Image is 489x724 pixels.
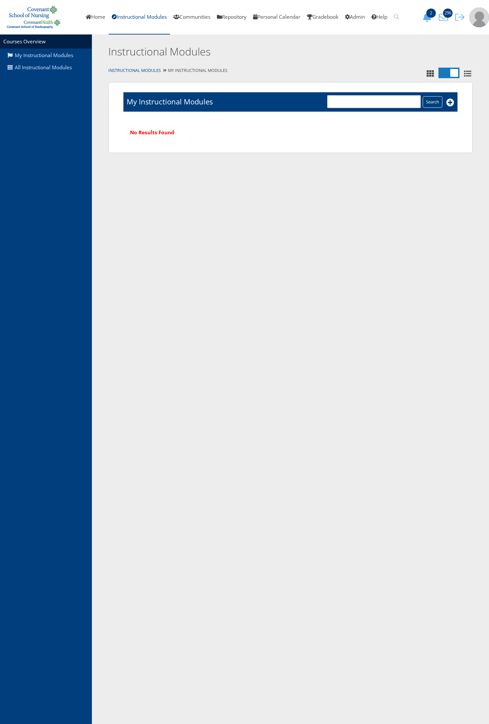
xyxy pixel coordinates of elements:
div: My Instructional Modules [92,66,489,76]
span: 296 [443,9,453,18]
a: 2 [420,13,436,20]
input: Search [423,96,442,108]
img: user-profile-default-picture.png [469,8,489,27]
span: 2 [426,9,436,18]
button: 2 [420,12,436,22]
i: Tile [425,70,435,77]
a: Courses Overview [3,38,46,45]
button: 296 [436,12,453,22]
i: List [463,70,473,77]
a: Instructional Modules [108,68,161,73]
div: No Results Found [123,122,457,143]
i: Add New [446,99,454,106]
h2: Instructional Modules [108,44,394,59]
a: 296 [436,13,453,20]
h1: My Instructional Modules [127,97,213,107]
